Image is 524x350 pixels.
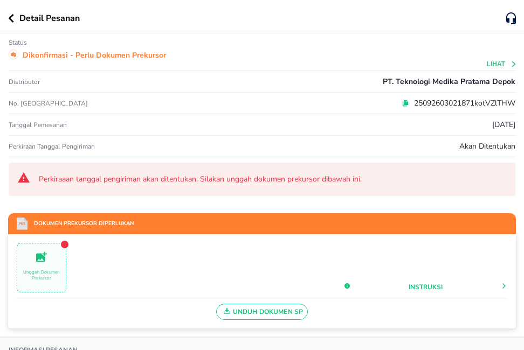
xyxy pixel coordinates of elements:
[39,174,507,185] span: Perkiraaan tanggal pengiriman akan ditentukan. Silakan unggah dokumen prekursor dibawah ini.
[487,60,518,68] button: Lihat
[9,121,67,129] p: Tanggal pemesanan
[492,119,515,130] p: [DATE]
[409,282,443,292] button: Instruksi
[9,78,40,86] p: Distributor
[9,142,95,151] p: Perkiraan Tanggal Pengiriman
[9,38,27,47] p: Status
[383,76,515,87] p: PT. Teknologi Medika Pratama Depok
[17,269,66,281] p: Unggah Dokumen Prekursor
[221,305,304,319] span: Unduh Dokumen SP
[409,97,515,109] p: 25092603021871kotVZlTHW
[459,141,515,152] p: Akan ditentukan
[9,99,177,108] p: No. [GEOGRAPHIC_DATA]
[19,12,80,25] p: Detail Pesanan
[23,50,166,61] p: Dikonfirmasi - Perlu Dokumen Prekursor
[27,220,134,228] p: Dokumen Prekursor Diperlukan
[216,304,308,320] button: Unduh Dokumen SP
